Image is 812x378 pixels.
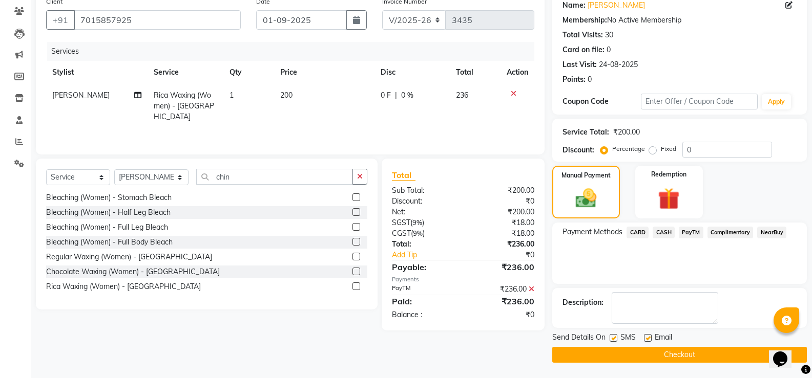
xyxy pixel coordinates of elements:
[563,227,622,237] span: Payment Methods
[46,237,173,248] div: Bleaching (Women) - Full Body Bleach
[641,94,758,109] input: Enter Offer / Coupon Code
[588,74,592,85] div: 0
[607,45,611,55] div: 0
[476,250,542,260] div: ₹0
[651,170,686,179] label: Redemption
[154,91,214,121] span: Rica Waxing (Women) - [GEOGRAPHIC_DATA]
[413,229,423,237] span: 9%
[392,229,411,238] span: CGST
[563,45,605,55] div: Card on file:
[679,227,703,238] span: PayTM
[463,207,542,217] div: ₹200.00
[384,185,463,196] div: Sub Total:
[384,284,463,295] div: PayTM
[46,266,220,277] div: Chocolate Waxing (Women) - [GEOGRAPHIC_DATA]
[392,218,410,227] span: SGST
[196,169,353,185] input: Search or Scan
[46,192,172,203] div: Bleaching (Women) - Stomach Bleach
[569,186,603,210] img: _cash.svg
[605,30,613,40] div: 30
[612,144,645,153] label: Percentage
[563,96,640,107] div: Coupon Code
[148,61,223,84] th: Service
[274,61,374,84] th: Price
[762,94,791,109] button: Apply
[769,337,802,368] iframe: chat widget
[374,61,450,84] th: Disc
[412,218,422,227] span: 9%
[46,252,212,262] div: Regular Waxing (Women) - [GEOGRAPHIC_DATA]
[450,61,501,84] th: Total
[563,145,594,155] div: Discount:
[384,250,476,260] a: Add Tip
[552,332,606,345] span: Send Details On
[653,227,675,238] span: CASH
[563,15,797,26] div: No Active Membership
[757,227,786,238] span: NearBuy
[463,228,542,239] div: ₹18.00
[501,61,534,84] th: Action
[384,217,463,228] div: ( )
[74,10,241,30] input: Search by Name/Mobile/Email/Code
[552,347,807,363] button: Checkout
[563,15,607,26] div: Membership:
[384,261,463,273] div: Payable:
[463,309,542,320] div: ₹0
[280,91,293,100] span: 200
[655,332,672,345] span: Email
[613,127,640,138] div: ₹200.00
[456,91,468,100] span: 236
[463,261,542,273] div: ₹236.00
[707,227,754,238] span: Complimentary
[384,228,463,239] div: ( )
[46,61,148,84] th: Stylist
[463,196,542,207] div: ₹0
[661,144,676,153] label: Fixed
[46,207,171,218] div: Bleaching (Women) - Half Leg Bleach
[384,207,463,217] div: Net:
[384,295,463,307] div: Paid:
[620,332,636,345] span: SMS
[463,185,542,196] div: ₹200.00
[384,196,463,207] div: Discount:
[563,30,603,40] div: Total Visits:
[223,61,274,84] th: Qty
[46,10,75,30] button: +91
[463,284,542,295] div: ₹236.00
[381,90,391,101] span: 0 F
[563,127,609,138] div: Service Total:
[401,90,413,101] span: 0 %
[651,185,686,212] img: _gift.svg
[463,295,542,307] div: ₹236.00
[627,227,649,238] span: CARD
[563,59,597,70] div: Last Visit:
[563,297,603,308] div: Description:
[463,217,542,228] div: ₹18.00
[463,239,542,250] div: ₹236.00
[563,74,586,85] div: Points:
[384,309,463,320] div: Balance :
[392,170,415,181] span: Total
[599,59,638,70] div: 24-08-2025
[46,222,168,233] div: Bleaching (Women) - Full Leg Bleach
[52,91,110,100] span: [PERSON_NAME]
[384,239,463,250] div: Total:
[230,91,234,100] span: 1
[561,171,611,180] label: Manual Payment
[46,281,201,292] div: Rica Waxing (Women) - [GEOGRAPHIC_DATA]
[395,90,397,101] span: |
[47,42,542,61] div: Services
[392,275,534,284] div: Payments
